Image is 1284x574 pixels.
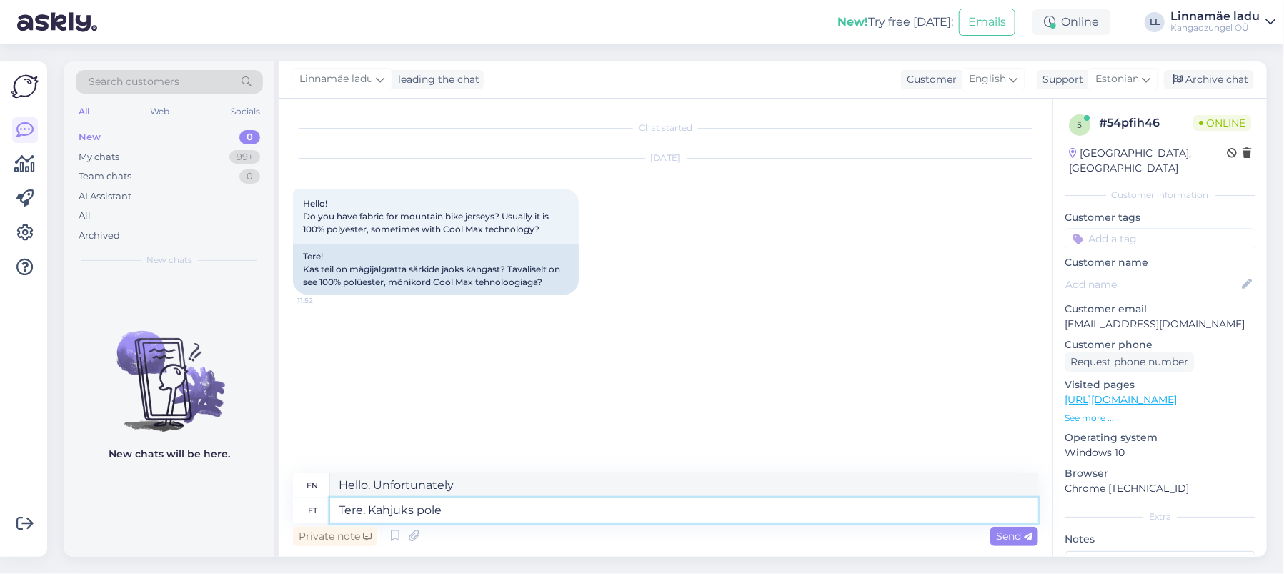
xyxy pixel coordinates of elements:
[837,15,868,29] b: New!
[901,72,957,87] div: Customer
[299,71,373,87] span: Linnamäe ladu
[79,209,91,223] div: All
[1164,70,1254,89] div: Archive chat
[837,14,953,31] div: Try free [DATE]:
[239,169,260,184] div: 0
[293,152,1038,164] div: [DATE]
[11,73,39,100] img: Askly Logo
[1037,72,1083,87] div: Support
[109,447,230,462] p: New chats will be here.
[392,72,479,87] div: leading the chat
[79,229,120,243] div: Archived
[148,102,173,121] div: Web
[64,305,274,434] img: No chats
[1170,22,1260,34] div: Kangadzungel OÜ
[293,122,1038,134] div: Chat started
[146,254,192,267] span: New chats
[1170,11,1275,34] a: Linnamäe laduKangadzungel OÜ
[1069,146,1227,176] div: [GEOGRAPHIC_DATA], [GEOGRAPHIC_DATA]
[330,473,1038,498] textarea: Hello. Unfortunately
[1065,317,1255,332] p: [EMAIL_ADDRESS][DOMAIN_NAME]
[1065,189,1255,202] div: Customer information
[1065,510,1255,523] div: Extra
[1065,393,1177,406] a: [URL][DOMAIN_NAME]
[1065,412,1255,425] p: See more ...
[79,169,131,184] div: Team chats
[1193,115,1251,131] span: Online
[1065,255,1255,270] p: Customer name
[1065,377,1255,392] p: Visited pages
[1065,430,1255,445] p: Operating system
[1032,9,1110,35] div: Online
[307,473,319,498] div: en
[1099,114,1193,132] div: # 54pfih46
[330,498,1038,523] textarea: Tere. Kahjuks pole
[79,189,131,204] div: AI Assistant
[229,150,260,164] div: 99+
[1065,481,1255,496] p: Chrome [TECHNICAL_ID]
[303,198,551,234] span: Hello! Do you have fabric for mountain bike jerseys? Usually it is 100% polyester, sometimes with...
[1065,532,1255,547] p: Notes
[969,71,1006,87] span: English
[1065,466,1255,481] p: Browser
[1065,445,1255,460] p: Windows 10
[1095,71,1139,87] span: Estonian
[1065,228,1255,249] input: Add a tag
[293,527,377,546] div: Private note
[959,9,1015,36] button: Emails
[79,130,101,144] div: New
[308,498,317,523] div: et
[89,74,179,89] span: Search customers
[1065,352,1194,372] div: Request phone number
[79,150,119,164] div: My chats
[297,295,351,306] span: 11:52
[1065,337,1255,352] p: Customer phone
[1145,12,1165,32] div: LL
[1170,11,1260,22] div: Linnamäe ladu
[1065,277,1239,292] input: Add name
[996,530,1032,543] span: Send
[76,102,92,121] div: All
[239,130,260,144] div: 0
[1078,119,1083,130] span: 5
[1065,302,1255,317] p: Customer email
[293,244,579,295] div: Tere! Kas teil on mägijalgratta särkide jaoks kangast? Tavaliselt on see 100% polüester, mõnikord...
[228,102,263,121] div: Socials
[1065,210,1255,225] p: Customer tags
